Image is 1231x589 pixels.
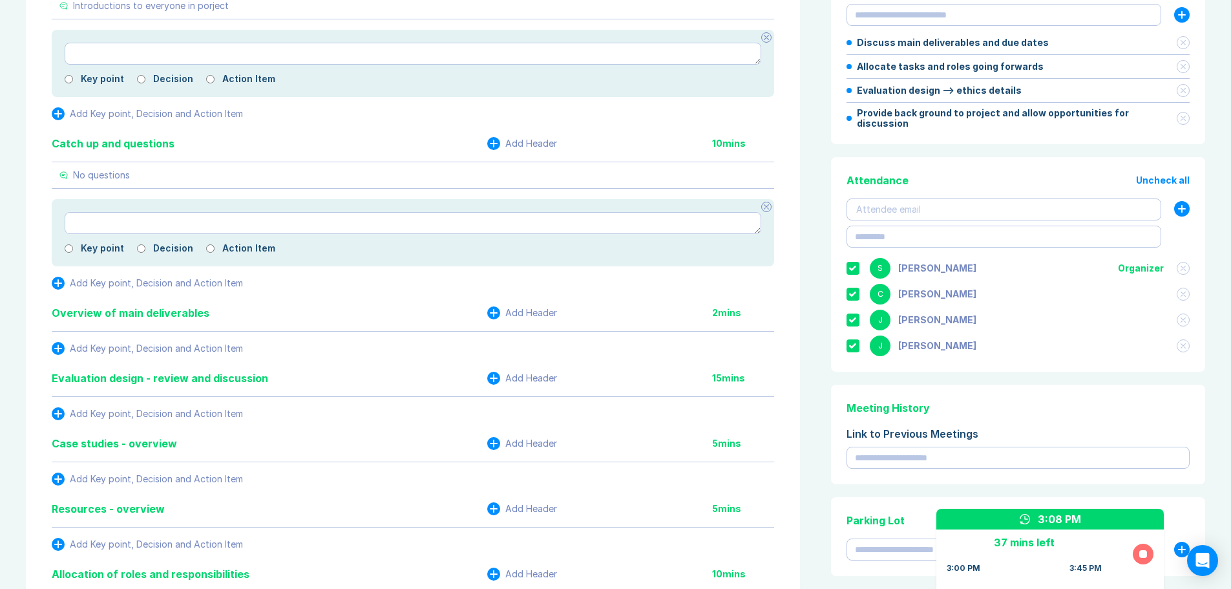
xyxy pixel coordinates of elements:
[222,243,275,253] label: Action Item
[898,263,976,273] div: Sharine Barth
[712,438,774,449] div: 5 mins
[505,504,557,514] div: Add Header
[81,74,124,84] label: Key point
[898,289,976,299] div: Craig Furneaux
[857,61,1177,72] div: Allocate tasks and roles going forwards
[857,37,1177,48] div: Discuss main deliverables and due dates
[487,502,557,515] button: Add Header
[505,138,557,149] div: Add Header
[847,173,909,188] div: Attendance
[712,569,774,579] div: 10 mins
[847,513,1190,528] div: Parking Lot
[70,539,243,550] div: Add Key point, Decision and Action Item
[505,373,557,383] div: Add Header
[70,278,243,288] div: Add Key point, Decision and Action Item
[505,569,557,579] div: Add Header
[898,341,976,351] div: John Uminga
[52,107,243,120] button: Add Key point, Decision and Action Item
[1187,545,1218,576] div: Open Intercom Messenger
[857,85,1177,96] div: Evaluation design --> ethics details
[487,437,557,450] button: Add Header
[712,308,774,318] div: 2 mins
[73,1,229,11] div: Introductions to everyone in porject
[153,243,193,253] label: Decision
[1136,175,1190,186] button: Uncheck all
[505,308,557,318] div: Add Header
[52,305,209,321] div: Overview of main deliverables
[487,137,557,150] button: Add Header
[505,438,557,449] div: Add Header
[70,343,243,354] div: Add Key point, Decision and Action Item
[870,284,890,305] div: C
[847,84,1190,97] div: Evaluation design --> ethics details
[70,109,243,119] div: Add Key point, Decision and Action Item
[1038,511,1081,527] div: 3:08 PM
[52,277,243,290] button: Add Key point, Decision and Action Item
[712,504,774,514] div: 5 mins
[847,36,1190,49] div: Discuss main deliverables and due dates
[70,409,243,419] div: Add Key point, Decision and Action Item
[52,370,268,386] div: Evaluation design - review and discussion
[1118,263,1164,273] div: Organizer
[52,566,249,582] div: Allocation of roles and responsibilities
[487,372,557,385] button: Add Header
[947,535,1102,550] div: 37 mins left
[52,436,177,451] div: Case studies - overview
[712,138,774,149] div: 10 mins
[52,501,165,517] div: Resources - overview
[898,315,976,325] div: Jill Lovell
[52,473,243,486] button: Add Key point, Decision and Action Item
[870,336,890,356] div: J
[52,136,174,151] div: Catch up and questions
[222,74,275,84] label: Action Item
[487,306,557,319] button: Add Header
[487,568,557,581] button: Add Header
[52,342,243,355] button: Add Key point, Decision and Action Item
[81,243,124,253] label: Key point
[70,474,243,484] div: Add Key point, Decision and Action Item
[153,74,193,84] label: Decision
[73,170,130,180] div: No questions
[847,400,1190,416] div: Meeting History
[1069,563,1102,573] div: 3:45 PM
[712,373,774,383] div: 15 mins
[847,60,1190,73] div: Allocate tasks and roles going forwards
[52,407,243,420] button: Add Key point, Decision and Action Item
[947,563,980,573] div: 3:00 PM
[847,426,1190,442] div: Link to Previous Meetings
[870,310,890,330] div: J
[847,108,1190,129] div: Provide back ground to project and allow opportunities for discussion
[857,108,1177,129] div: Provide back ground to project and allow opportunities for discussion
[870,258,890,279] div: S
[52,538,243,551] button: Add Key point, Decision and Action Item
